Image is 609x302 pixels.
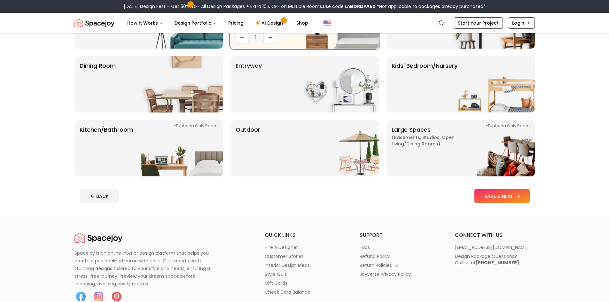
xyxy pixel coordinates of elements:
a: hire a designer [265,244,345,251]
span: Use code: [323,3,376,10]
p: Outdoor [236,125,260,171]
p: hire a designer [265,244,298,251]
span: 1 [251,34,261,42]
p: entryway [236,61,262,107]
a: AI Design [250,17,290,29]
img: Kids' Bedroom/Nursery [453,56,535,112]
p: check card balance [265,289,310,295]
a: Shop [291,17,313,29]
a: gift cards [265,280,345,286]
p: Large Spaces [392,125,472,171]
p: return policies [360,262,392,268]
p: refund policy [360,253,390,259]
a: [EMAIL_ADDRESS][DOMAIN_NAME] [455,244,535,251]
p: faqs [360,244,370,251]
p: joyverse privacy policy [360,271,411,277]
p: customer stories [265,253,304,259]
a: refund policy [360,253,440,259]
img: Kitchen/Bathroom *Euphoria Only [141,120,223,176]
img: Large Spaces *Euphoria Only [453,120,535,176]
nav: Global [74,13,535,33]
p: [EMAIL_ADDRESS][DOMAIN_NAME] [455,244,529,251]
p: Spacejoy is an online interior design platform that helps you create a personalized home with eas... [74,249,218,288]
img: Spacejoy Logo [74,231,122,244]
span: ( Basements, Studios, Open living/dining rooms ) [392,134,472,147]
b: LABORDAY50 [345,3,376,10]
button: Design Portfolio [169,17,222,29]
p: Kitchen/Bathroom [80,125,133,171]
p: style quiz [265,271,287,277]
a: joyverse privacy policy [360,271,440,277]
button: How It Works [122,17,168,29]
h6: quick links [265,231,345,239]
img: Outdoor [297,120,379,176]
a: style quiz [265,271,345,277]
p: interior design ideas [265,262,310,268]
img: entryway [297,56,379,112]
button: Decrease quantity [236,32,248,43]
nav: Main [122,17,313,29]
a: Design Package Questions?Call us at[PHONE_NUMBER] [455,253,535,266]
p: Dining Room [80,61,116,107]
div: Design Package Questions? Call us at [455,253,519,266]
img: Dining Room [141,56,223,112]
a: Pricing [223,17,249,29]
a: Start Your Project [454,17,503,29]
a: Login [508,17,535,29]
button: BACK [80,189,119,203]
a: interior design ideas [265,262,345,268]
b: [PHONE_NUMBER] [476,259,519,266]
a: Spacejoy [74,231,122,244]
h6: connect with us [455,231,535,239]
button: Increase quantity [264,32,277,43]
img: Spacejoy Logo [74,17,114,29]
img: United States [324,19,331,27]
a: Spacejoy [74,17,114,29]
div: [DATE] Design Fest – Get 50% OFF All Design Packages + Extra 10% OFF on Multiple Rooms. [124,3,486,10]
a: return policies [360,262,440,268]
h6: support [360,231,440,239]
a: customer stories [265,253,345,259]
p: Kids' Bedroom/Nursery [392,61,457,107]
a: check card balance [265,289,345,295]
span: *Not applicable to packages already purchased* [376,3,486,10]
button: SAVE & NEXT [474,189,530,203]
a: faqs [360,244,440,251]
p: gift cards [265,280,287,286]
